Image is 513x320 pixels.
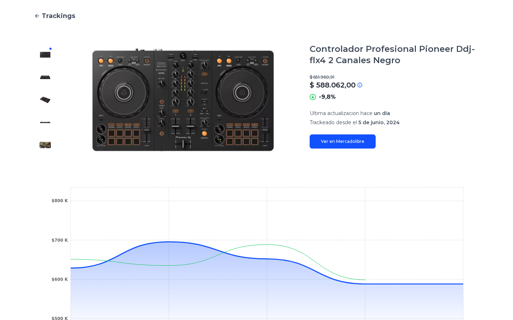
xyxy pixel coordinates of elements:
[52,238,68,243] tspan: $700 K
[40,49,51,60] img: Controlador Profesional Pioneer Ddj-flx4 2 Canales Negro
[310,119,357,126] span: Trackeado desde el
[310,134,376,149] a: Ver en Mercadolibre
[310,74,479,80] p: $ 651.960,91
[374,110,390,116] span: un día
[40,72,51,83] img: Controlador Profesional Pioneer Ddj-flx4 2 Canales Negro
[319,93,336,101] p: -9,8%
[40,117,51,128] img: Controlador Profesional Pioneer Ddj-flx4 2 Canales Negro
[71,43,296,156] img: Controlador Profesional Pioneer Ddj-flx4 2 Canales Negro
[52,198,68,203] tspan: $800 K
[40,94,51,105] img: Controlador Profesional Pioneer Ddj-flx4 2 Canales Negro
[358,119,400,126] span: 5 de junio, 2024
[310,80,356,90] p: $ 588.062,00
[42,11,75,21] span: Trackings
[40,139,51,151] img: Controlador Profesional Pioneer Ddj-flx4 2 Canales Negro
[52,277,68,282] tspan: $600 K
[310,110,372,116] span: Ultima actualizacion hace
[310,43,479,66] h1: Controlador Profesional Pioneer Ddj-flx4 2 Canales Negro
[34,11,479,21] a: Trackings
